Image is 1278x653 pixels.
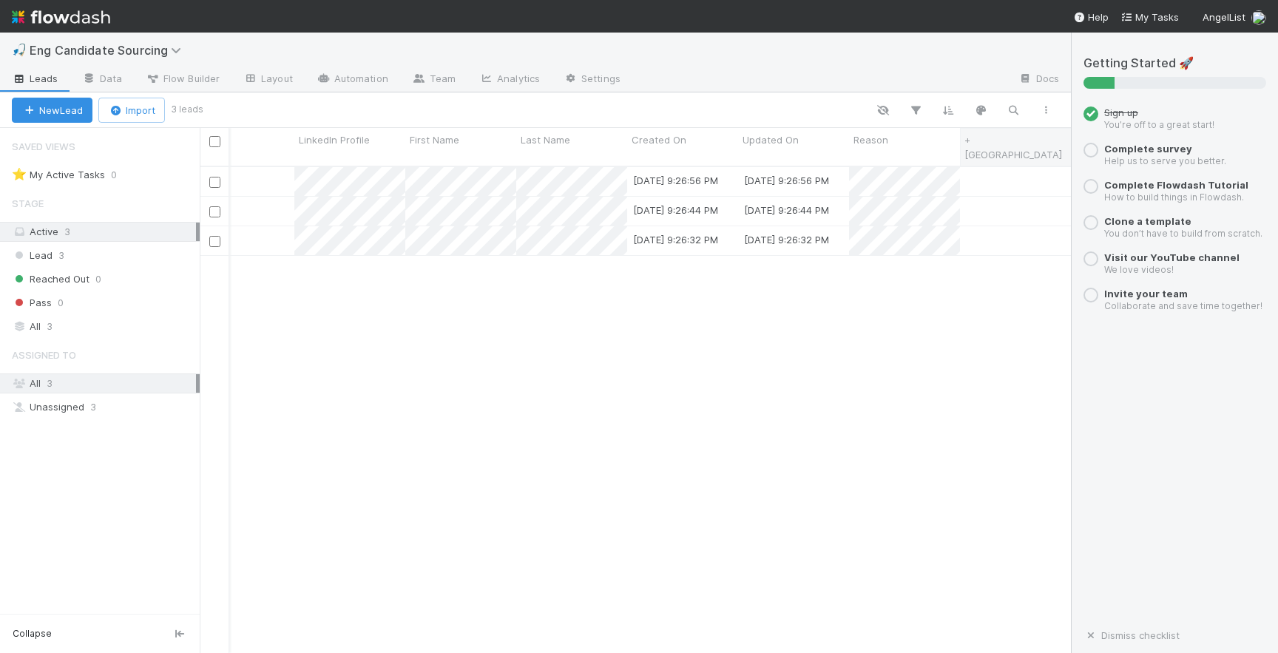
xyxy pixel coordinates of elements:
span: My Tasks [1120,11,1179,23]
span: Assigned To [12,340,76,370]
span: Sign up [1104,106,1138,118]
a: Layout [231,68,305,92]
span: 0 [58,294,64,312]
div: [DATE] 9:26:32 PM [633,232,718,247]
small: We love videos! [1104,264,1174,275]
img: logo-inverted-e16ddd16eac7371096b0.svg [12,4,110,30]
a: Settings [552,68,632,92]
small: You don’t have to build from scratch. [1104,228,1262,239]
span: Last Name [521,132,570,147]
small: Collaborate and save time together! [1104,300,1262,311]
div: Help [1073,10,1109,24]
span: Pass [12,294,52,312]
small: How to build things in Flowdash. [1104,192,1244,203]
span: 3 [58,246,64,265]
span: Collapse [13,627,52,640]
div: Unassigned [12,398,196,416]
a: Invite your team [1104,288,1188,300]
small: Help us to serve you better. [1104,155,1226,166]
span: Stage [12,189,44,218]
input: Toggle Row Selected [209,206,220,217]
a: + [GEOGRAPHIC_DATA] [964,134,1062,160]
small: You’re off to a great start! [1104,119,1214,130]
a: Analytics [467,68,552,92]
a: Automation [305,68,400,92]
span: Reason [853,132,888,147]
span: ⭐ [12,168,27,180]
img: avatar_6a333015-2313-4ddf-8808-c144142c2320.png [1251,10,1266,25]
div: Active [12,223,196,241]
span: Leads [12,71,58,86]
span: Eng Candidate Sourcing [30,43,189,58]
a: Complete Flowdash Tutorial [1104,179,1248,191]
span: First Name [410,132,459,147]
span: 3 [64,226,70,237]
a: Docs [1007,68,1071,92]
a: Clone a template [1104,215,1191,227]
a: Complete survey [1104,143,1192,155]
div: All [12,374,196,393]
h5: Getting Started 🚀 [1083,56,1266,71]
span: Created On [632,132,686,147]
small: 3 leads [171,103,203,116]
span: 0 [95,270,101,288]
span: Updated On [743,132,799,147]
div: All [12,317,196,336]
span: Lead [12,246,53,265]
input: Toggle Row Selected [209,177,220,188]
a: Flow Builder [134,68,231,92]
div: [DATE] 9:26:56 PM [744,173,829,188]
div: [DATE] 9:26:56 PM [633,173,718,188]
div: [DATE] 9:26:44 PM [744,203,829,217]
span: 🎣 [12,44,27,56]
a: Team [400,68,467,92]
input: Toggle Row Selected [209,236,220,247]
div: [DATE] 9:26:44 PM [633,203,718,217]
span: 3 [47,317,53,336]
a: My Tasks [1120,10,1179,24]
span: AngelList [1203,11,1245,23]
span: Saved Views [12,132,75,161]
span: 3 [47,377,53,389]
button: NewLead [12,98,92,123]
span: LinkedIn Profile [299,132,370,147]
button: Import [98,98,165,123]
a: Data [70,68,134,92]
a: Visit our YouTube channel [1104,251,1240,263]
span: Reached Out [12,270,89,288]
div: My Active Tasks [12,166,105,184]
input: Toggle All Rows Selected [209,136,220,147]
span: Flow Builder [146,71,220,86]
span: 3 [90,398,96,416]
a: Dismiss checklist [1083,629,1180,641]
div: [DATE] 9:26:32 PM [744,232,829,247]
span: 0 [111,166,132,184]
